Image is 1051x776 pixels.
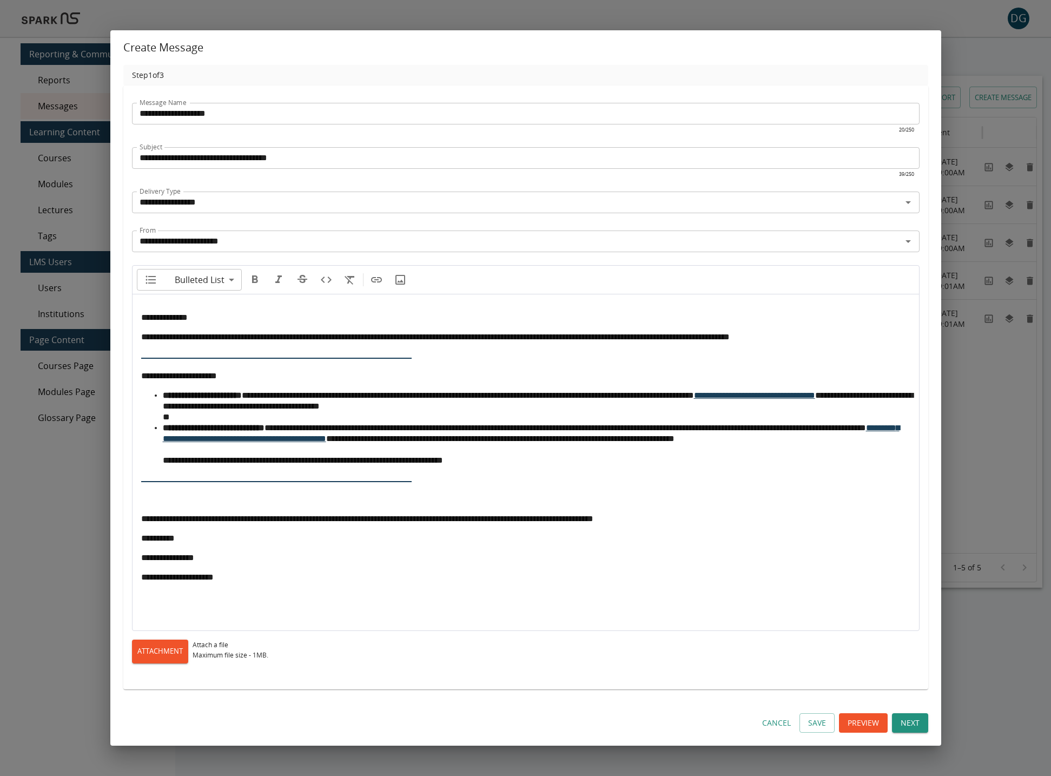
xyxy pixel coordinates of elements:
h6: Step 1 of 3 [132,69,920,81]
button: Save [799,713,835,733]
div: Formatting Options [137,269,242,291]
button: Format strikethrough [292,269,313,291]
button: Cancel [758,713,795,733]
div: Attach a file Maximum file size - 1MB. [193,640,268,661]
label: Subject [140,142,162,152]
button: Next [892,713,928,733]
label: Delivery Type [140,187,181,196]
button: Open [901,195,916,210]
label: ATTACHMENT [132,640,188,663]
label: Message Name [140,98,186,107]
button: Insert image [389,269,411,291]
button: Insert code [315,269,337,291]
button: Clear formatting [339,269,361,291]
span: Bulleted List [175,273,224,286]
button: Open [901,234,916,249]
button: Preview [839,713,888,733]
button: Format bold [244,269,266,291]
h2: Create Message [110,30,941,65]
button: Format italics [268,269,289,291]
label: From [140,226,156,235]
button: Insert link [366,269,387,291]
